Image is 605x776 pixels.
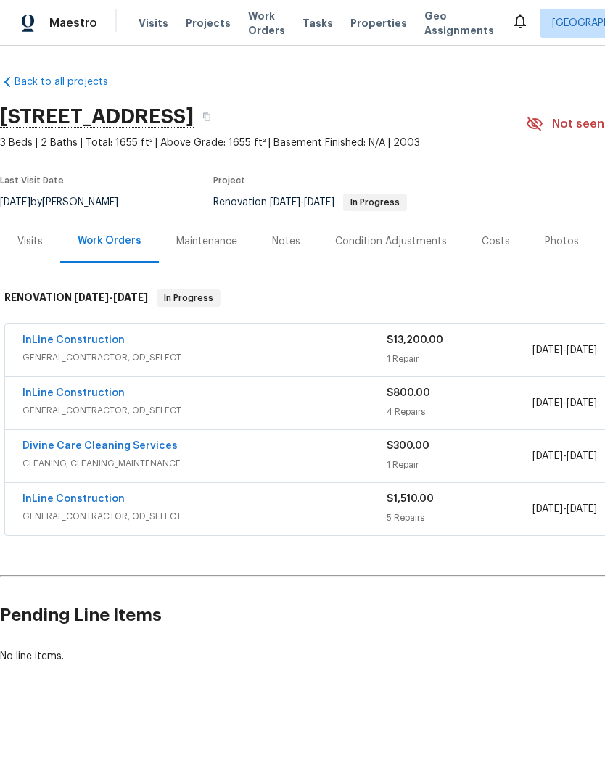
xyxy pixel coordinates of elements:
span: Properties [350,16,407,30]
span: [DATE] [270,197,300,207]
a: InLine Construction [22,335,125,345]
a: Divine Care Cleaning Services [22,441,178,451]
div: Condition Adjustments [335,234,447,249]
h6: RENOVATION [4,289,148,307]
span: $800.00 [387,388,430,398]
span: [DATE] [532,451,563,461]
div: Notes [272,234,300,249]
span: CLEANING, CLEANING_MAINTENANCE [22,456,387,471]
span: Geo Assignments [424,9,494,38]
span: Project [213,176,245,185]
div: Visits [17,234,43,249]
span: [DATE] [532,398,563,408]
span: [DATE] [567,345,597,355]
span: [DATE] [304,197,334,207]
span: [DATE] [74,292,109,302]
div: Work Orders [78,234,141,248]
span: [DATE] [113,292,148,302]
div: 1 Repair [387,458,532,472]
span: [DATE] [567,398,597,408]
span: GENERAL_CONTRACTOR, OD_SELECT [22,403,387,418]
span: - [270,197,334,207]
span: [DATE] [532,345,563,355]
span: [DATE] [567,451,597,461]
div: 5 Repairs [387,511,532,525]
span: - [532,396,597,410]
span: GENERAL_CONTRACTOR, OD_SELECT [22,350,387,365]
span: $1,510.00 [387,494,434,504]
div: Maintenance [176,234,237,249]
span: [DATE] [567,504,597,514]
span: Tasks [302,18,333,28]
a: InLine Construction [22,388,125,398]
span: In Progress [158,291,219,305]
span: $300.00 [387,441,429,451]
div: 1 Repair [387,352,532,366]
div: 4 Repairs [387,405,532,419]
span: - [532,502,597,516]
div: Photos [545,234,579,249]
span: - [74,292,148,302]
span: - [532,343,597,358]
span: GENERAL_CONTRACTOR, OD_SELECT [22,509,387,524]
span: Projects [186,16,231,30]
span: Maestro [49,16,97,30]
div: Costs [482,234,510,249]
span: $13,200.00 [387,335,443,345]
button: Copy Address [194,104,220,130]
span: Work Orders [248,9,285,38]
span: Renovation [213,197,407,207]
a: InLine Construction [22,494,125,504]
span: - [532,449,597,463]
span: In Progress [345,198,406,207]
span: Visits [139,16,168,30]
span: [DATE] [532,504,563,514]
